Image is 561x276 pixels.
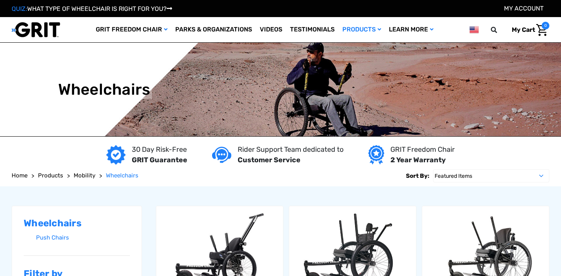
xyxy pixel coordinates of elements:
img: Year warranty [368,145,384,165]
h2: Wheelchairs [24,218,130,229]
label: Sort By: [406,169,429,182]
a: Parks & Organizations [171,17,256,42]
strong: Customer Service [238,156,300,164]
img: Cart [536,24,547,36]
strong: GRIT Guarantee [132,156,187,164]
a: Push Chairs [36,232,130,243]
img: Customer service [212,147,231,163]
a: Testimonials [286,17,338,42]
a: Learn More [385,17,437,42]
h1: Wheelchairs [58,80,150,99]
p: GRIT Freedom Chair [390,144,455,155]
a: Home [12,171,28,180]
a: Products [38,171,63,180]
a: QUIZ:WHAT TYPE OF WHEELCHAIR IS RIGHT FOR YOU? [12,5,172,12]
a: Cart with 0 items [506,22,549,38]
a: Account [504,5,544,12]
span: Mobility [74,172,95,179]
span: My Cart [512,26,535,33]
a: Mobility [74,171,95,180]
a: GRIT Freedom Chair [92,17,171,42]
span: Wheelchairs [106,172,138,179]
img: GRIT All-Terrain Wheelchair and Mobility Equipment [12,22,60,38]
p: Rider Support Team dedicated to [238,144,344,155]
span: 0 [542,22,549,30]
span: Home [12,172,28,179]
a: Videos [256,17,286,42]
img: us.png [470,25,479,35]
span: QUIZ: [12,5,27,12]
img: GRIT Guarantee [106,145,126,165]
a: Wheelchairs [106,171,138,180]
span: Products [38,172,63,179]
strong: 2 Year Warranty [390,156,446,164]
input: Search [494,22,506,38]
a: Products [338,17,385,42]
p: 30 Day Risk-Free [132,144,187,155]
